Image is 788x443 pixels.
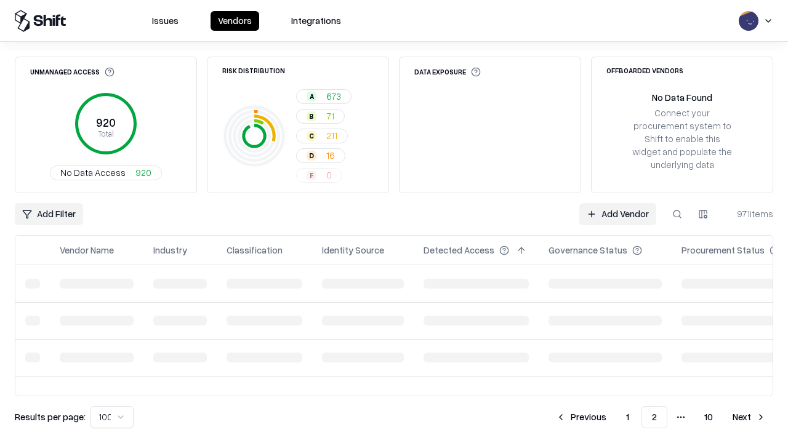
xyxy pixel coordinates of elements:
[424,244,494,257] div: Detected Access
[296,129,348,143] button: C211
[15,203,83,225] button: Add Filter
[296,148,345,163] button: D16
[296,89,352,104] button: A673
[227,244,283,257] div: Classification
[211,11,259,31] button: Vendors
[60,166,126,179] span: No Data Access
[60,244,114,257] div: Vendor Name
[725,406,773,428] button: Next
[98,129,114,138] tspan: Total
[606,67,683,74] div: Offboarded Vendors
[414,67,481,77] div: Data Exposure
[145,11,186,31] button: Issues
[549,406,773,428] nav: pagination
[96,116,116,129] tspan: 920
[549,406,614,428] button: Previous
[284,11,348,31] button: Integrations
[307,151,316,161] div: D
[326,149,335,162] span: 16
[153,244,187,257] div: Industry
[724,207,773,220] div: 971 items
[326,110,334,122] span: 71
[326,129,337,142] span: 211
[50,166,162,180] button: No Data Access920
[135,166,151,179] span: 920
[322,244,384,257] div: Identity Source
[296,109,345,124] button: B71
[652,91,712,104] div: No Data Found
[15,410,86,423] p: Results per page:
[307,92,316,102] div: A
[326,90,341,103] span: 673
[641,406,667,428] button: 2
[694,406,723,428] button: 10
[631,106,733,172] div: Connect your procurement system to Shift to enable this widget and populate the underlying data
[30,67,115,77] div: Unmanaged Access
[307,111,316,121] div: B
[549,244,627,257] div: Governance Status
[616,406,639,428] button: 1
[681,244,765,257] div: Procurement Status
[222,67,285,74] div: Risk Distribution
[307,131,316,141] div: C
[579,203,656,225] a: Add Vendor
